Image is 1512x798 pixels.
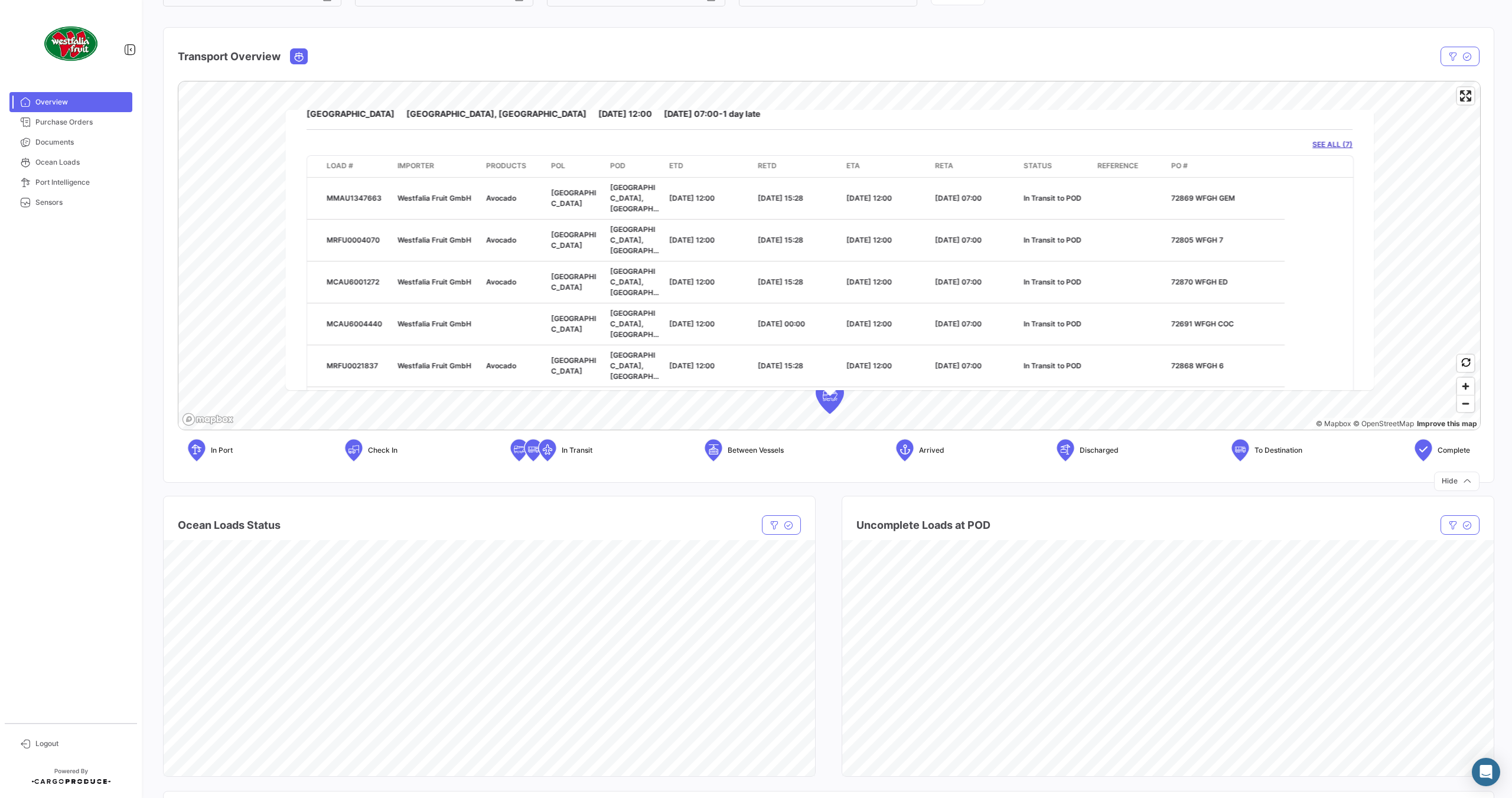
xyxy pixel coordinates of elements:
span: Arrived [919,445,944,456]
datatable-header-cell: POD [605,155,664,176]
span: [DATE] 07:00 [935,277,982,286]
a: Purchase Orders [9,112,132,132]
span: 1 day late [723,109,760,119]
a: Map feedback [1417,419,1477,428]
span: [DATE] 12:00 [598,109,652,119]
span: [GEOGRAPHIC_DATA], [GEOGRAPHIC_DATA] [406,108,586,120]
a: OpenStreetMap [1353,419,1414,428]
button: Zoom out [1457,395,1474,412]
span: In Transit to POD [1024,319,1081,328]
div: MCAU6004440 [327,318,388,329]
button: Hide [1434,472,1480,491]
p: 72691 WFGH COC [1171,318,1280,329]
span: RETA [935,160,953,171]
span: [DATE] 00:00 [758,319,805,328]
datatable-header-cell: ETD [664,155,753,176]
span: [DATE] 12:00 [846,277,892,286]
span: Westfalia Fruit GmbH [397,319,471,328]
datatable-header-cell: Products [481,155,546,176]
span: Products [486,160,526,171]
span: [DATE] 12:00 [846,235,892,244]
span: [GEOGRAPHIC_DATA] [307,108,395,120]
span: Avocado [486,193,516,202]
datatable-header-cell: Load # [322,155,393,176]
p: 72870 WFGH ED [1171,276,1280,287]
span: Avocado [486,277,516,286]
span: Status [1024,160,1052,171]
span: [GEOGRAPHIC_DATA], [GEOGRAPHIC_DATA] [610,266,659,307]
p: 72869 WFGH GEM [1171,192,1280,203]
span: [DATE] 12:00 [846,319,892,328]
span: Load # [327,160,353,171]
div: Map marker [816,378,844,414]
button: Ocean [291,49,307,64]
button: Enter fullscreen [1457,87,1474,104]
span: [DATE] 07:00 [664,109,719,119]
datatable-header-cell: ETA [842,155,930,176]
span: Documents [35,137,128,148]
a: Overview [9,92,132,112]
span: [DATE] 12:00 [669,193,715,202]
span: [DATE] 15:28 [758,193,803,202]
span: Westfalia Fruit GmbH [397,277,471,286]
span: RETD [758,160,777,171]
canvas: Map [178,81,1481,431]
span: [GEOGRAPHIC_DATA] [551,313,596,333]
span: Importer [397,160,434,171]
a: Mapbox [1316,419,1351,428]
span: [DATE] 15:28 [758,277,803,286]
span: [DATE] 12:00 [669,319,715,328]
div: MCAU6001272 [327,276,388,287]
span: In Transit to POD [1024,277,1081,286]
span: Ocean Loads [35,157,128,168]
a: Mapbox logo [182,413,234,426]
span: In Port [211,445,233,456]
h4: Ocean Loads Status [178,517,281,534]
span: [GEOGRAPHIC_DATA] [551,188,596,207]
span: [GEOGRAPHIC_DATA], [GEOGRAPHIC_DATA] [610,350,659,391]
button: Zoom in [1457,378,1474,395]
span: [DATE] 07:00 [935,193,982,202]
span: [GEOGRAPHIC_DATA], [GEOGRAPHIC_DATA] [610,308,659,349]
span: - [719,109,723,119]
span: [GEOGRAPHIC_DATA] [551,230,596,249]
span: Westfalia Fruit GmbH [397,361,471,369]
div: MRFU0021837 [327,360,388,371]
span: [DATE] 12:00 [846,193,892,202]
span: ETD [669,160,683,171]
img: client-50.png [41,14,100,73]
span: ETA [846,160,860,171]
datatable-header-cell: POL [546,155,605,176]
datatable-header-cell: Reference [1093,155,1166,176]
span: [DATE] 15:28 [758,361,803,369]
span: Avocado [486,361,516,369]
span: Zoom out [1457,395,1474,412]
h4: Transport Overview [178,48,281,65]
span: POL [551,160,565,171]
a: Sensors [9,192,132,212]
span: [DATE] 07:00 [935,235,982,244]
span: [DATE] 12:00 [846,361,892,369]
span: Discharged [1080,445,1119,456]
span: [DATE] 12:00 [669,361,715,369]
span: Sensors [35,197,128,208]
span: [DATE] 12:00 [669,235,715,244]
span: Logout [35,738,128,749]
span: [GEOGRAPHIC_DATA], [GEOGRAPHIC_DATA] [610,182,659,223]
span: PO # [1171,160,1188,171]
span: Port Intelligence [35,177,128,188]
span: Reference [1097,160,1138,171]
span: Westfalia Fruit GmbH [397,235,471,244]
p: 72868 WFGH 6 [1171,360,1280,371]
span: Westfalia Fruit GmbH [397,193,471,202]
a: Ocean Loads [9,152,132,172]
span: Check In [368,445,397,456]
div: MMAU1347663 [327,192,388,203]
a: Port Intelligence [9,172,132,192]
div: MRFU0004070 [327,234,388,245]
div: Abrir Intercom Messenger [1472,758,1500,786]
datatable-header-cell: RETA [930,155,1019,176]
span: To Destination [1254,445,1302,456]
